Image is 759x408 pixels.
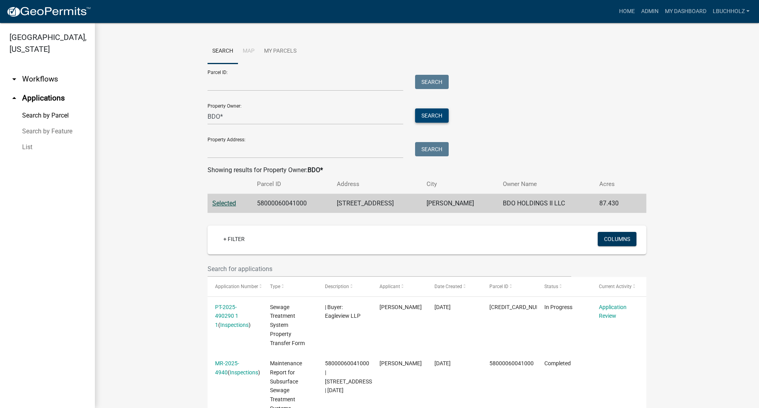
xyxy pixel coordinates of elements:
span: Sewage Treatment System Property Transfer Form [270,304,305,346]
datatable-header-cell: Description [317,277,372,296]
span: Completed [544,360,571,366]
span: Date Created [434,284,462,289]
span: 58000070050001 [489,304,553,310]
a: lbuchholz [710,4,753,19]
span: In Progress [544,304,572,310]
span: Status [544,284,558,289]
span: | Buyer: Eagleview LLP [325,304,361,319]
a: + Filter [217,232,251,246]
datatable-header-cell: Current Activity [591,277,646,296]
datatable-header-cell: Date Created [427,277,482,296]
i: arrow_drop_down [9,74,19,84]
th: Address [332,175,421,194]
div: Showing results for Property Owner: [208,165,646,175]
td: [STREET_ADDRESS] [332,194,421,213]
span: Type [270,284,280,289]
span: 58000060041000 | 21251 CO HWY 35 | 10/03/2025 [325,360,374,393]
button: Search [415,142,449,156]
th: Parcel ID [252,175,332,194]
datatable-header-cell: Application Number [208,277,262,296]
td: 58000060041000 [252,194,332,213]
datatable-header-cell: Status [537,277,592,296]
i: arrow_drop_up [9,93,19,103]
input: Search for applications [208,261,571,277]
div: ( ) [215,359,255,377]
span: 58000060041000 [489,360,534,366]
td: 87.430 [595,194,633,213]
span: Description [325,284,349,289]
a: My Parcels [259,39,301,64]
span: Current Activity [599,284,632,289]
span: 10/03/2025 [434,360,451,366]
datatable-header-cell: Type [262,277,317,296]
span: Bradley Odegard [379,304,422,310]
td: BDO HOLDINGS II LLC [498,194,595,213]
div: ( ) [215,303,255,330]
datatable-header-cell: Parcel ID [482,277,537,296]
th: City [422,175,498,194]
td: [PERSON_NAME] [422,194,498,213]
a: Inspections [220,322,249,328]
a: MR-2025-4940 [215,360,239,376]
a: Home [616,4,638,19]
a: Selected [212,199,236,207]
a: My Dashboard [662,4,710,19]
a: Admin [638,4,662,19]
datatable-header-cell: Applicant [372,277,427,296]
button: Search [415,75,449,89]
button: Search [415,108,449,123]
a: PT-2025-490290 1 1 [215,304,238,328]
a: Search [208,39,238,64]
span: Parcel ID [489,284,508,289]
th: Owner Name [498,175,595,194]
span: Applicant [379,284,400,289]
span: Jacob Bigelow [379,360,422,366]
th: Acres [595,175,633,194]
a: Application Review [599,304,627,319]
span: 10/09/2025 [434,304,451,310]
span: Application Number [215,284,258,289]
button: Columns [598,232,636,246]
a: Inspections [230,369,258,376]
